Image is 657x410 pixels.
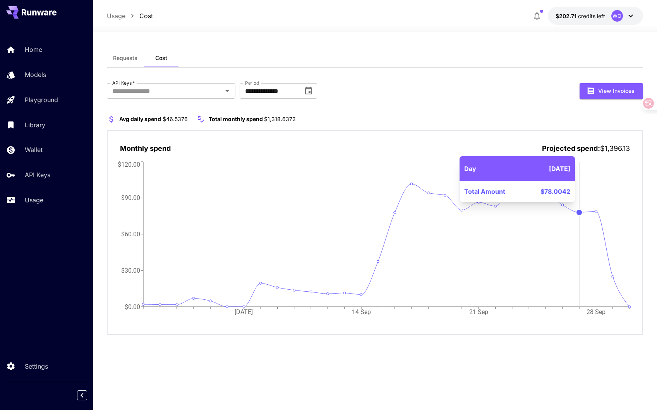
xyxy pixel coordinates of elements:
[121,266,140,274] tspan: $30.00
[155,55,167,62] span: Cost
[25,362,48,371] p: Settings
[222,85,233,96] button: Open
[301,83,316,99] button: Choose date, selected date is Sep 1, 2025
[580,83,643,99] button: View Invoices
[163,116,188,122] span: $46.5376
[121,231,140,238] tspan: $60.00
[469,308,488,316] tspan: 21 Sep
[542,144,600,152] span: Projected spend:
[112,80,135,86] label: API Keys
[600,144,630,152] span: $1,396.13
[120,143,171,154] p: Monthly spend
[611,10,623,22] div: WO
[119,116,161,122] span: Avg daily spend
[578,13,605,19] span: credits left
[245,80,259,86] label: Period
[580,87,643,94] a: View Invoices
[548,7,643,25] button: $202.71106WO
[25,45,42,54] p: Home
[107,11,153,20] nav: breadcrumb
[113,55,137,62] span: Requests
[25,195,43,205] p: Usage
[25,170,50,179] p: API Keys
[25,120,45,130] p: Library
[25,95,58,104] p: Playground
[139,11,153,20] a: Cost
[209,116,263,122] span: Total monthly spend
[25,145,43,154] p: Wallet
[264,116,296,122] span: $1,318.6372
[107,11,125,20] a: Usage
[587,308,606,316] tspan: 28 Sep
[556,13,578,19] span: $202.71
[235,308,253,316] tspan: [DATE]
[77,390,87,400] button: Collapse sidebar
[352,308,371,316] tspan: 14 Sep
[556,12,605,20] div: $202.71106
[118,161,140,168] tspan: $120.00
[121,194,140,202] tspan: $90.00
[83,388,93,402] div: Collapse sidebar
[125,303,140,310] tspan: $0.00
[25,70,46,79] p: Models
